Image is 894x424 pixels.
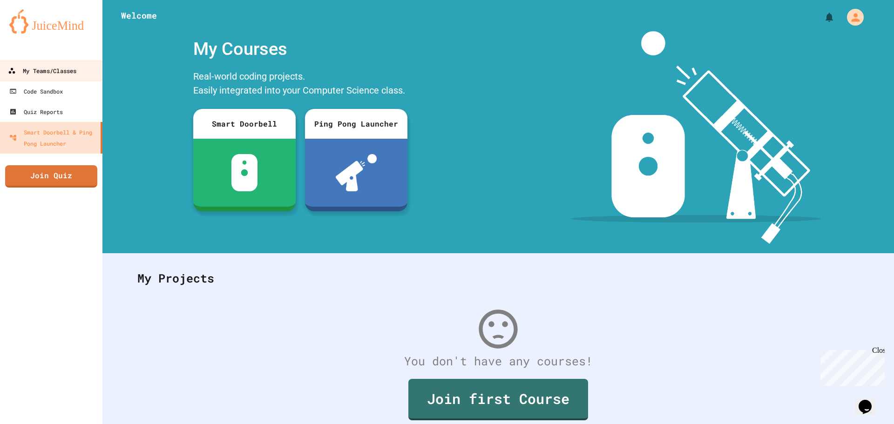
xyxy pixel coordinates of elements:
[305,109,407,139] div: Ping Pong Launcher
[9,127,97,149] div: Smart Doorbell & Ping Pong Launcher
[9,9,93,34] img: logo-orange.svg
[189,67,412,102] div: Real-world coding projects. Easily integrated into your Computer Science class.
[193,109,296,139] div: Smart Doorbell
[8,65,76,77] div: My Teams/Classes
[9,106,63,117] div: Quiz Reports
[855,387,885,415] iframe: chat widget
[231,154,258,191] img: sdb-white.svg
[128,352,868,370] div: You don't have any courses!
[408,379,588,420] a: Join first Course
[837,7,866,28] div: My Account
[9,86,63,97] div: Code Sandbox
[817,346,885,386] iframe: chat widget
[336,154,377,191] img: ppl-with-ball.png
[5,165,97,188] a: Join Quiz
[4,4,64,59] div: Chat with us now!Close
[806,9,837,25] div: My Notifications
[128,260,868,296] div: My Projects
[571,31,821,244] img: banner-image-my-projects.png
[189,31,412,67] div: My Courses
